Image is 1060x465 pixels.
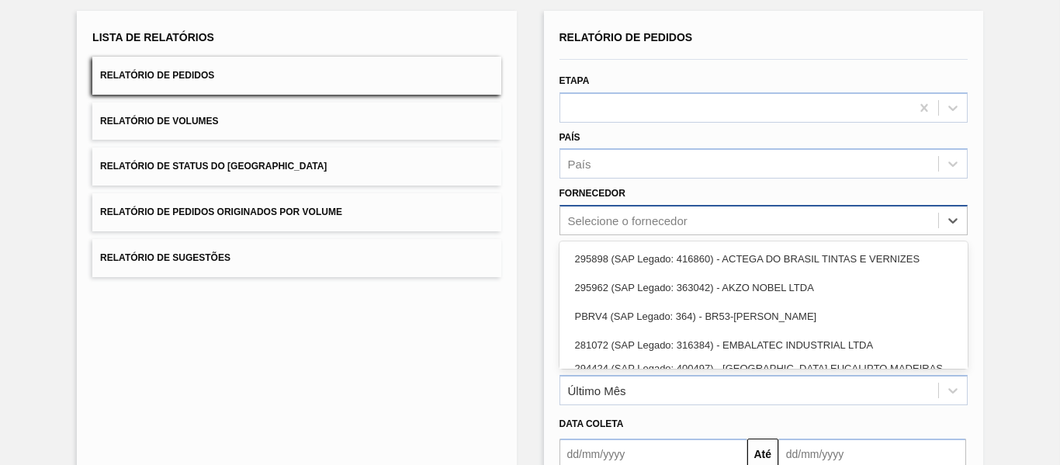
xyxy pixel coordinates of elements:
[559,75,590,86] label: Etapa
[92,57,501,95] button: Relatório de Pedidos
[100,252,230,263] span: Relatório de Sugestões
[92,239,501,277] button: Relatório de Sugestões
[559,132,580,143] label: País
[100,161,327,172] span: Relatório de Status do [GEOGRAPHIC_DATA]
[559,188,625,199] label: Fornecedor
[568,383,626,397] div: Último Mês
[100,116,218,127] span: Relatório de Volumes
[559,302,968,331] div: PBRV4 (SAP Legado: 364) - BR53-[PERSON_NAME]
[568,158,591,171] div: País
[92,31,214,43] span: Lista de Relatórios
[92,147,501,186] button: Relatório de Status do [GEOGRAPHIC_DATA]
[568,214,688,227] div: Selecione o fornecedor
[92,193,501,231] button: Relatório de Pedidos Originados por Volume
[100,206,342,217] span: Relatório de Pedidos Originados por Volume
[92,102,501,141] button: Relatório de Volumes
[559,418,624,429] span: Data coleta
[559,245,968,273] div: 295898 (SAP Legado: 416860) - ACTEGA DO BRASIL TINTAS E VERNIZES
[100,70,214,81] span: Relatório de Pedidos
[559,31,693,43] span: Relatório de Pedidos
[559,359,968,388] div: 294424 (SAP Legado: 400497) - [GEOGRAPHIC_DATA] EUCALIPTO MADEIRAS LTDA
[559,331,968,359] div: 281072 (SAP Legado: 316384) - EMBALATEC INDUSTRIAL LTDA
[559,273,968,302] div: 295962 (SAP Legado: 363042) - AKZO NOBEL LTDA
